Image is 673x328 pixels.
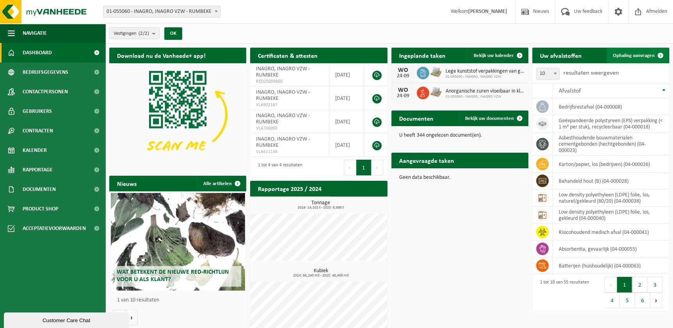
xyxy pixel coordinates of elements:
div: 1 tot 10 van 55 resultaten [536,276,589,309]
span: Product Shop [23,199,58,219]
p: U heeft 344 ongelezen document(en). [399,133,520,138]
span: RED25004800 [256,78,323,85]
p: Geen data beschikbaar. [399,175,520,180]
button: Vestigingen(2/2) [109,27,160,39]
p: 1 van 10 resultaten [117,298,242,303]
button: 1 [617,277,632,292]
div: WO [395,67,411,73]
div: WO [395,87,411,93]
td: bedrijfsrestafval (04-000008) [553,98,669,115]
div: 24-09 [395,93,411,99]
button: Next [650,292,662,308]
label: resultaten weergeven [563,70,619,76]
span: 10 [536,68,559,79]
span: Rapportage [23,160,53,180]
td: low density polyethyleen (LDPE) folie, los, gekleurd (04-000040) [553,207,669,224]
span: 2024: 14,102 t - 2025: 8,898 t [254,206,387,210]
span: Navigatie [23,23,47,43]
div: 24-09 [395,73,411,79]
a: Bekijk uw kalender [467,48,527,63]
td: absorbentia, gevaarlijk (04-000055) [553,241,669,257]
span: VLA706093 [256,125,323,132]
span: Lege kunststof verpakkingen van gevaarlijke stoffen [446,68,524,75]
button: 6 [635,292,650,308]
span: Wat betekent de nieuwe RED-richtlijn voor u als klant? [117,269,229,283]
h2: Download nu de Vanheede+ app! [109,48,213,63]
td: low density polyethyleen (LDPE) folie, los, naturel/gekleurd (80/20) (04-000038) [553,189,669,207]
img: LP-PA-00000-WDN-11 [429,86,442,99]
h2: Aangevraagde taken [391,153,462,168]
img: LP-PA-00000-WDN-11 [429,66,442,79]
button: 2 [632,277,647,292]
td: behandeld hout (B) (04-000028) [553,173,669,189]
div: 1 tot 4 van 4 resultaten [254,159,302,176]
span: Bekijk uw documenten [465,116,514,121]
h3: Tonnage [254,200,387,210]
td: batterijen (huishoudelijk) (04-000063) [553,257,669,274]
td: [DATE] [329,134,364,157]
button: 4 [604,292,620,308]
button: 5 [620,292,635,308]
span: Documenten [23,180,56,199]
span: Bekijk uw kalender [474,53,514,58]
span: 01-055060 - INAGRO, INAGRO VZW - RUMBEKE [103,6,220,17]
span: Acceptatievoorwaarden [23,219,86,238]
span: 01-055060 - INAGRO, INAGRO VZW - RUMBEKE [103,6,220,18]
a: Ophaling aanvragen [607,48,668,63]
span: Gebruikers [23,102,52,121]
span: 2024: 66,240 m3 - 2025: 48,400 m3 [254,274,387,278]
button: 1 [356,160,371,175]
span: Vestigingen [114,28,149,39]
span: INAGRO, INAGRO VZW - RUMBEKE [256,66,310,78]
iframe: chat widget [4,311,130,328]
img: Download de VHEPlus App [109,63,246,166]
a: Bekijk uw documenten [459,111,527,126]
span: VLA902187 [256,102,323,108]
strong: [PERSON_NAME] [468,9,507,14]
td: karton/papier, los (bedrijven) (04-000026) [553,156,669,173]
span: Ophaling aanvragen [613,53,655,58]
td: [DATE] [329,87,364,110]
td: [DATE] [329,110,364,134]
button: Vorige [113,310,126,325]
span: 10 [536,68,559,80]
span: Anorganische zuren vloeibaar in kleinverpakking [446,88,524,94]
td: geëxpandeerde polystyreen (EPS) verpakking (< 1 m² per stuk), recycleerbaar (04-000018) [553,115,669,132]
span: INAGRO, INAGRO VZW - RUMBEKE [256,89,310,102]
button: Previous [344,160,356,175]
td: risicohoudend medisch afval (04-000041) [553,224,669,241]
span: Afvalstof [559,88,581,94]
count: (2/2) [139,31,149,36]
h2: Uw afvalstoffen [532,48,590,63]
span: 01-055060 - INAGRO, INAGRO VZW [446,75,524,79]
button: Volgende [126,310,138,325]
a: Bekijk rapportage [329,196,387,212]
h2: Ingeplande taken [391,48,453,63]
h2: Nieuws [109,176,144,191]
span: Kalender [23,141,47,160]
span: 01-055060 - INAGRO, INAGRO VZW [446,94,524,99]
td: asbesthoudende bouwmaterialen cementgebonden (hechtgebonden) (04-000023) [553,132,669,156]
span: Contracten [23,121,53,141]
span: Dashboard [23,43,52,62]
a: Alle artikelen [197,176,245,191]
a: Wat betekent de nieuwe RED-richtlijn voor u als klant? [111,193,245,291]
span: Bedrijfsgegevens [23,62,68,82]
span: Contactpersonen [23,82,68,102]
button: 3 [647,277,662,292]
span: INAGRO, INAGRO VZW - RUMBEKE [256,136,310,148]
h2: Certificaten & attesten [250,48,325,63]
span: VLA611138 [256,149,323,155]
h2: Documenten [391,111,441,126]
button: Next [371,160,384,175]
button: Previous [604,277,617,292]
span: INAGRO, INAGRO VZW - RUMBEKE [256,113,310,125]
td: [DATE] [329,63,364,87]
button: OK [164,27,182,40]
h3: Kubiek [254,268,387,278]
h2: Rapportage 2025 / 2024 [250,181,329,196]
